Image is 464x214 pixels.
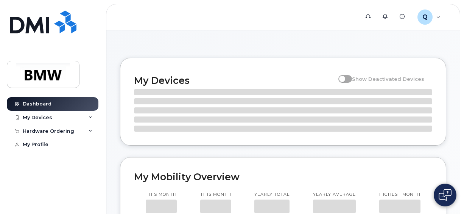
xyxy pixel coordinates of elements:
[338,72,344,78] input: Show Deactivated Devices
[146,192,177,198] p: This month
[200,192,231,198] p: This month
[352,76,424,82] span: Show Deactivated Devices
[254,192,290,198] p: Yearly total
[313,192,356,198] p: Yearly average
[439,189,452,201] img: Open chat
[379,192,420,198] p: Highest month
[134,75,335,86] h2: My Devices
[134,171,432,183] h2: My Mobility Overview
